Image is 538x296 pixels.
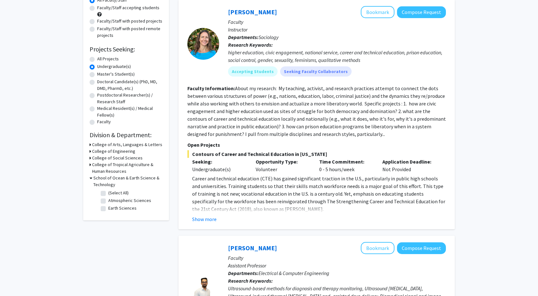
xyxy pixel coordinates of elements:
[187,85,446,137] fg-read-more: About my research: My teaching, activist, and research practices attempt to connect the dots betw...
[228,270,259,276] b: Departments:
[280,66,352,77] mat-chip: Seeking Faculty Collaborators
[92,161,163,175] h3: College of Tropical Agriculture & Human Resources
[256,158,310,165] p: Opportunity Type:
[228,254,446,262] p: Faculty
[361,242,394,254] button: Add Murad Hossain to Bookmarks
[93,175,163,188] h3: School of Ocean & Earth Science & Technology
[97,4,159,11] label: Faculty/Staff accepting students
[97,78,163,92] label: Doctoral Candidate(s) (PhD, MD, DMD, PharmD, etc.)
[378,158,441,173] div: Not Provided
[97,118,111,125] label: Faculty
[90,131,163,139] h2: Division & Department:
[92,148,135,155] h3: College of Engineering
[228,278,273,284] b: Research Keywords:
[382,158,436,165] p: Application Deadline:
[187,150,446,158] span: Contours of Career and Technical Education in [US_STATE]
[251,158,314,173] div: Volunteer
[108,197,151,204] label: Atmospheric Sciences
[361,6,394,18] button: Add Colleen Rost-Banik to Bookmarks
[90,45,163,53] h2: Projects Seeking:
[228,8,277,16] a: [PERSON_NAME]
[97,63,131,70] label: Undergraduate(s)
[228,42,273,48] b: Research Keywords:
[187,85,235,91] b: Faculty Information:
[192,165,246,173] div: Undergraduate(s)
[228,26,446,33] p: Instructor
[97,18,162,24] label: Faculty/Staff with posted projects
[314,158,378,173] div: 0 - 5 hours/week
[97,71,135,77] label: Master's Student(s)
[108,190,129,196] label: (Select All)
[192,158,246,165] p: Seeking:
[228,66,278,77] mat-chip: Accepting Students
[97,105,163,118] label: Medical Resident(s) / Medical Fellow(s)
[92,155,143,161] h3: College of Social Sciences
[228,244,277,252] a: [PERSON_NAME]
[397,6,446,18] button: Compose Request to Colleen Rost-Banik
[192,175,446,213] p: Career and technical education (CTE) has gained significant traction in the U.S., particularly in...
[92,141,162,148] h3: College of Arts, Languages & Letters
[97,25,163,39] label: Faculty/Staff with posted remote projects
[5,267,27,291] iframe: Chat
[228,34,259,40] b: Departments:
[108,205,137,212] label: Earth Sciences
[97,56,119,62] label: All Projects
[228,262,446,269] p: Assistant Professor
[319,158,373,165] p: Time Commitment:
[187,141,446,149] p: Open Projects
[228,49,446,64] div: higher education, civic engagement, national service, career and technical education, prison educ...
[192,215,217,223] button: Show more
[228,18,446,26] p: Faculty
[259,34,279,40] span: Sociology
[397,242,446,254] button: Compose Request to Murad Hossain
[259,270,329,276] span: Electrical & Computer Engineering
[97,92,163,105] label: Postdoctoral Researcher(s) / Research Staff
